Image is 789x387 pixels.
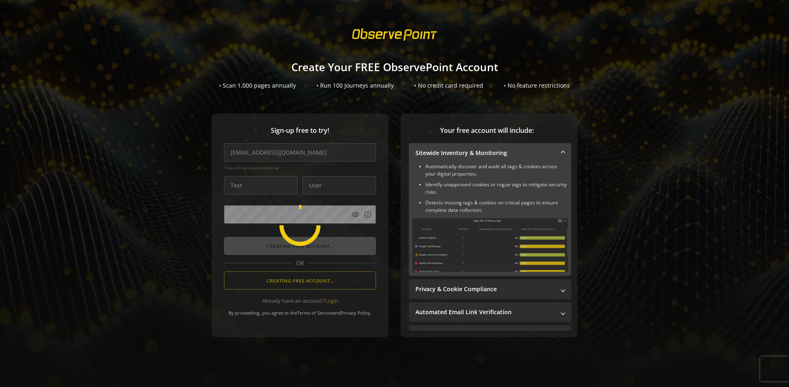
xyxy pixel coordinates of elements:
img: Sitewide Inventory & Monitoring [412,218,568,272]
div: • No credit card required [414,81,483,90]
mat-expansion-panel-header: Performance Monitoring with Web Vitals [409,325,571,345]
li: Automatically discover and audit all tags & cookies across your digital properties. [425,163,568,178]
span: Your free account will include: [409,126,565,135]
div: Sitewide Inventory & Monitoring [409,163,571,276]
span: Sign-up free to try! [224,126,376,135]
mat-panel-title: Automated Email Link Verification [415,308,555,316]
mat-expansion-panel-header: Sitewide Inventory & Monitoring [409,143,571,163]
li: Identify unapproved cookies or rogue tags to mitigate security risks. [425,181,568,196]
a: Terms of Service [297,310,332,316]
div: • Scan 1,000 pages annually [219,81,296,90]
a: Privacy Policy [341,310,370,316]
div: • Run 100 Journeys annually [316,81,394,90]
div: • No feature restrictions [504,81,570,90]
mat-expansion-panel-header: Automated Email Link Verification [409,302,571,322]
li: Detects missing tags & cookies on critical pages to ensure complete data collection. [425,199,568,214]
mat-panel-title: Privacy & Cookie Compliance [415,285,555,293]
mat-panel-title: Sitewide Inventory & Monitoring [415,149,555,157]
mat-expansion-panel-header: Privacy & Cookie Compliance [409,279,571,299]
div: By proceeding, you agree to the and . [224,304,376,316]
